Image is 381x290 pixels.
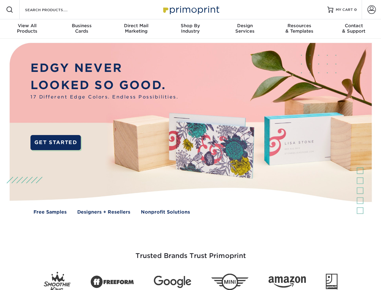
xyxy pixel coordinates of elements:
img: Goodwill [326,274,338,290]
p: EDGY NEVER [30,60,178,77]
p: LOOKED SO GOOD. [30,77,178,94]
a: Resources& Templates [272,19,326,39]
a: BusinessCards [54,19,109,39]
a: Shop ByIndustry [163,19,217,39]
div: Marketing [109,23,163,34]
a: Contact& Support [327,19,381,39]
span: Direct Mail [109,23,163,28]
span: Contact [327,23,381,28]
img: Primoprint [160,3,221,16]
img: Google [154,276,191,288]
a: DesignServices [218,19,272,39]
a: Direct MailMarketing [109,19,163,39]
div: & Templates [272,23,326,34]
span: Resources [272,23,326,28]
span: 0 [354,8,357,12]
a: Nonprofit Solutions [141,209,190,216]
span: Design [218,23,272,28]
span: 17 Different Edge Colors. Endless Possibilities. [30,94,178,101]
div: Cards [54,23,109,34]
div: Industry [163,23,217,34]
a: Designers + Resellers [77,209,130,216]
img: Amazon [268,276,306,288]
span: Shop By [163,23,217,28]
input: SEARCH PRODUCTS..... [24,6,83,13]
span: MY CART [336,7,353,12]
a: Free Samples [33,209,67,216]
div: Services [218,23,272,34]
div: & Support [327,23,381,34]
span: Business [54,23,109,28]
h3: Trusted Brands Trust Primoprint [14,237,367,267]
a: GET STARTED [30,135,81,150]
